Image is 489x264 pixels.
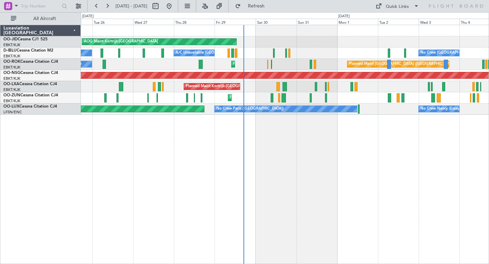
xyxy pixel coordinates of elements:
a: EBKT/KJK [3,65,20,70]
span: All Aircraft [18,16,72,21]
a: OO-ROKCessna Citation CJ4 [3,60,58,64]
span: [DATE] - [DATE] [115,3,147,9]
a: OO-NSGCessna Citation CJ4 [3,71,58,75]
span: OO-ZUN [3,93,20,97]
span: OO-LXA [3,82,19,86]
div: Planned Maint Kortrijk-[GEOGRAPHIC_DATA] [186,81,265,92]
a: OO-ZUNCessna Citation CJ4 [3,93,58,97]
a: OO-LUXCessna Citation CJ4 [3,105,57,109]
span: OO-LUX [3,105,19,109]
div: Sat 30 [256,19,296,25]
div: Tue 26 [92,19,133,25]
span: OO-ROK [3,60,20,64]
a: EBKT/KJK [3,54,20,59]
div: Tue 2 [378,19,419,25]
div: Fri 29 [215,19,255,25]
span: OO-NSG [3,71,20,75]
div: Mon 1 [337,19,378,25]
div: [DATE] [338,14,350,19]
a: LFSN/ENC [3,110,22,115]
div: [DATE] [82,14,94,19]
button: Refresh [232,1,273,12]
a: OO-JIDCessna CJ1 525 [3,37,48,41]
div: AOG Maint Kortrijk-[GEOGRAPHIC_DATA] [84,37,158,47]
a: EBKT/KJK [3,76,20,81]
span: D-IBLU [3,49,17,53]
div: Planned Maint Kortrijk-[GEOGRAPHIC_DATA] [230,93,309,103]
span: OO-JID [3,37,18,41]
button: Quick Links [372,1,422,12]
button: All Aircraft [7,13,74,24]
a: OO-LXACessna Citation CJ4 [3,82,57,86]
span: Refresh [242,4,271,8]
div: Wed 27 [133,19,174,25]
div: Sun 31 [296,19,337,25]
div: A/C Unavailable [GEOGRAPHIC_DATA]-[GEOGRAPHIC_DATA] [176,48,284,58]
a: D-IBLUCessna Citation M2 [3,49,53,53]
a: EBKT/KJK [3,87,20,92]
a: EBKT/KJK [3,42,20,48]
div: Quick Links [386,3,409,10]
div: Thu 28 [174,19,215,25]
div: Planned Maint [GEOGRAPHIC_DATA] ([GEOGRAPHIC_DATA]) [349,59,456,69]
div: No Crew Nancy (Essey) [420,104,461,114]
div: Planned Maint Kortrijk-[GEOGRAPHIC_DATA] [233,59,312,69]
div: Wed 3 [419,19,459,25]
a: EBKT/KJK [3,98,20,103]
input: Trip Number [21,1,60,11]
div: No Crew Paris ([GEOGRAPHIC_DATA]) [216,104,284,114]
